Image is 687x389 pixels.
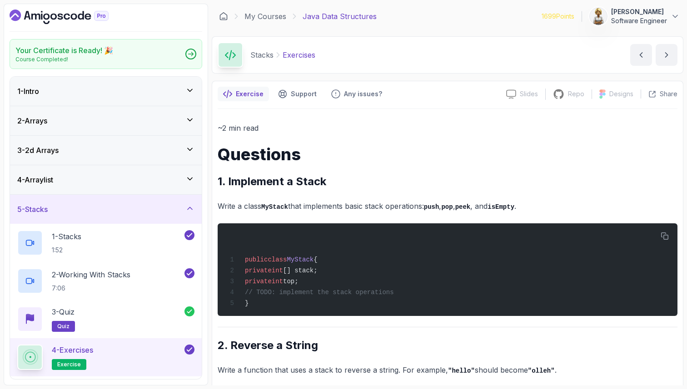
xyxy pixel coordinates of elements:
span: MyStack [287,256,314,263]
button: user profile image[PERSON_NAME]Software Engineer [589,7,680,25]
p: Stacks [250,49,274,60]
p: Java Data Structures [303,11,377,22]
p: ~2 min read [218,122,677,134]
p: Slides [520,89,538,98]
p: 2 - Working With Stacks [52,269,130,280]
button: 2-Working With Stacks7:06 [17,268,194,294]
code: MyStack [261,203,288,211]
p: Share [660,89,677,98]
p: Write a function that uses a stack to reverse a string. For example, should become . [218,364,677,377]
a: Dashboard [219,12,228,21]
p: Course Completed! [15,56,113,63]
span: private [245,267,272,274]
a: My Courses [244,11,286,22]
p: 3 - Quiz [52,306,75,317]
span: public [245,256,268,263]
h2: Your Certificate is Ready! 🎉 [15,45,113,56]
button: previous content [630,44,652,66]
span: { [314,256,317,263]
button: Support button [273,87,322,101]
p: 1699 Points [542,12,574,21]
span: [] stack; [283,267,318,274]
code: isEmpty [488,203,514,211]
span: exercise [57,361,81,368]
button: Share [641,89,677,98]
button: 2-Arrays [10,106,202,135]
p: Exercise [236,89,264,98]
button: 4-Arraylist [10,165,202,194]
p: Designs [609,89,633,98]
span: int [272,267,283,274]
span: // TODO: implement the stack operations [245,289,394,296]
p: Software Engineer [611,16,667,25]
h3: 2 - Arrays [17,115,47,126]
h2: 2. Reverse a String [218,338,677,353]
img: user profile image [590,8,607,25]
p: 1:52 [52,246,81,255]
button: 3-Quizquiz [17,306,194,332]
p: [PERSON_NAME] [611,7,667,16]
a: Dashboard [10,10,129,24]
p: 4 - Exercises [52,345,93,355]
span: class [268,256,287,263]
button: 3-2d Arrays [10,136,202,165]
code: push [424,203,439,211]
button: 1-Stacks1:52 [17,230,194,256]
span: quiz [57,323,70,330]
span: top; [283,278,299,285]
p: 1 - Stacks [52,231,81,242]
button: 1-Intro [10,77,202,106]
p: 7:06 [52,284,130,293]
h3: 5 - Stacks [17,204,48,215]
span: private [245,278,272,285]
p: Support [291,89,317,98]
code: "hello" [448,367,475,374]
h3: 3 - 2d Arrays [17,145,59,156]
a: Your Certificate is Ready! 🎉Course Completed! [10,39,202,69]
p: Repo [568,89,584,98]
button: 5-Stacks [10,195,202,224]
p: Exercises [283,49,315,60]
span: } [245,300,249,307]
code: pop [441,203,453,211]
button: notes button [218,87,269,101]
button: 4-Exercisesexercise [17,345,194,370]
h3: 1 - Intro [17,86,39,97]
span: int [272,278,283,285]
h2: 1. Implement a Stack [218,174,677,189]
code: peek [455,203,471,211]
p: Write a class that implements basic stack operations: , , , and . [218,200,677,213]
p: Any issues? [344,89,382,98]
code: "olleh" [528,367,555,374]
h1: Questions [218,145,677,163]
h3: 4 - Arraylist [17,174,53,185]
button: next content [656,44,677,66]
button: Feedback button [326,87,388,101]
